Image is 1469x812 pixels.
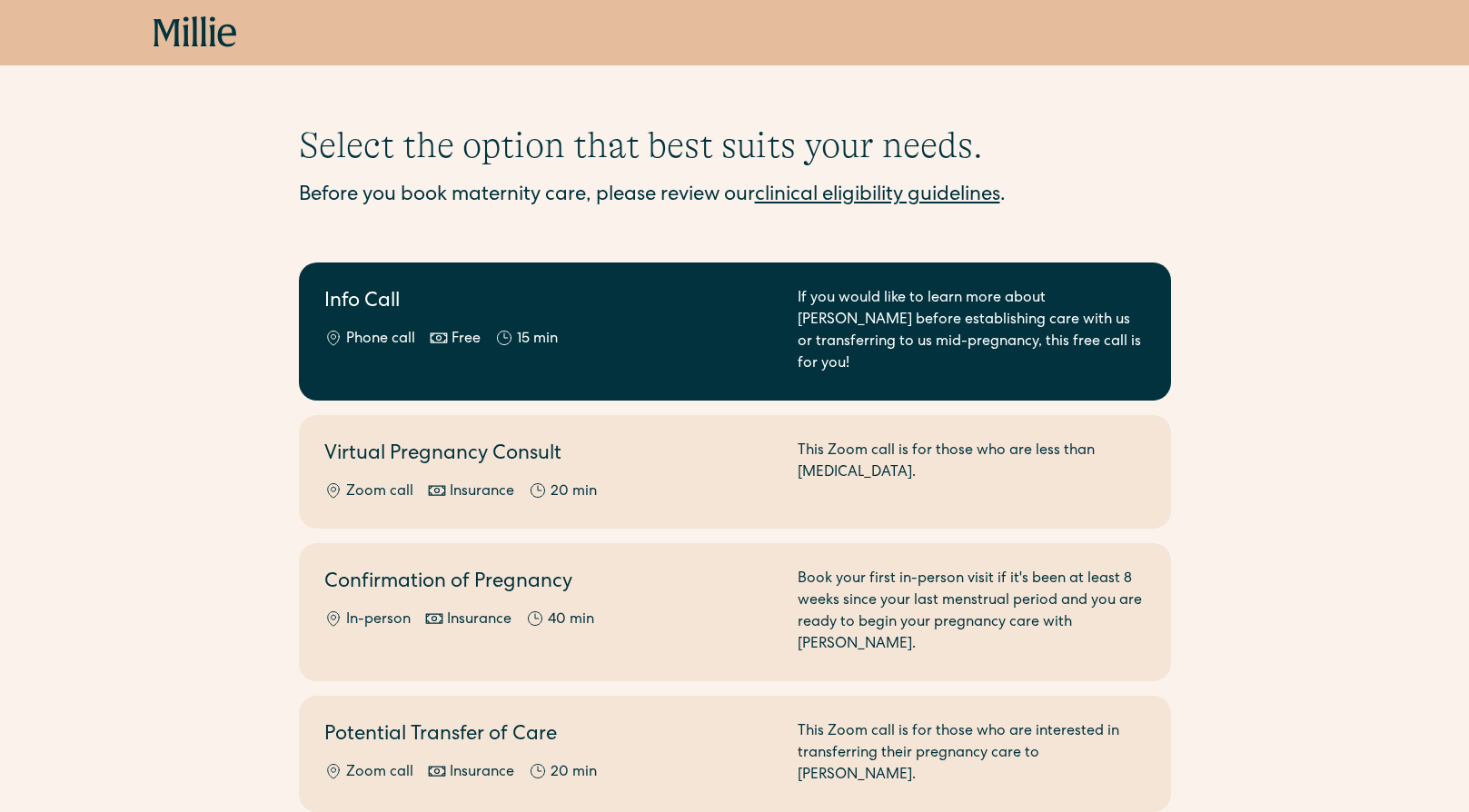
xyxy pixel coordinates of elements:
a: Virtual Pregnancy ConsultZoom callInsurance20 minThis Zoom call is for those who are less than [M... [299,415,1171,529]
div: 20 min [551,481,597,503]
div: Book your first in-person visit if it's been at least 8 weeks since your last menstrual period an... [798,569,1146,656]
a: Confirmation of PregnancyIn-personInsurance40 minBook your first in-person visit if it's been at ... [299,543,1171,681]
a: Info CallPhone callFree15 minIf you would like to learn more about [PERSON_NAME] before establish... [299,262,1171,401]
h2: Virtual Pregnancy Consult [324,441,776,470]
div: Insurance [447,609,511,631]
div: Zoom call [346,762,413,784]
h1: Select the option that best suits your needs. [299,124,1171,167]
div: 40 min [548,609,594,631]
h2: Confirmation of Pregnancy [324,569,776,599]
h2: Potential Transfer of Care [324,721,776,751]
div: 15 min [517,329,558,351]
div: This Zoom call is for those who are interested in transferring their pregnancy care to [PERSON_NA... [798,721,1146,787]
div: Free [452,329,481,351]
a: Potential Transfer of CareZoom callInsurance20 minThis Zoom call is for those who are interested ... [299,696,1171,812]
div: Phone call [346,329,415,351]
div: Zoom call [346,481,413,503]
div: Insurance [450,481,514,503]
a: clinical eligibility guidelines [755,186,1000,206]
div: If you would like to learn more about [PERSON_NAME] before establishing care with us or transferr... [798,288,1146,375]
div: Before you book maternity care, please review our . [299,182,1171,212]
h2: Info Call [324,288,776,318]
div: This Zoom call is for those who are less than [MEDICAL_DATA]. [798,441,1146,503]
div: Insurance [450,762,514,784]
div: 20 min [551,762,597,784]
div: In-person [346,609,411,631]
